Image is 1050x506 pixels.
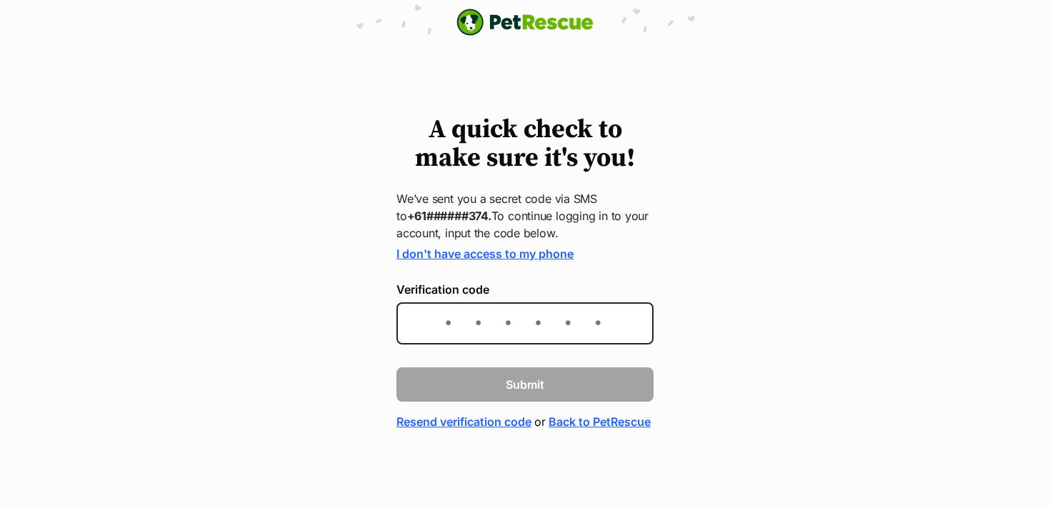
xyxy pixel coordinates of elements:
[407,209,491,223] strong: +61######374.
[534,413,546,430] span: or
[456,9,594,36] a: PetRescue
[396,367,654,402] button: Submit
[396,247,574,261] a: I don't have access to my phone
[396,116,654,173] h1: A quick check to make sure it's you!
[456,9,594,36] img: logo-e224e6f780fb5917bec1dbf3a21bbac754714ae5b6737aabdf751b685950b380.svg
[396,302,654,344] input: Enter the 6-digit verification code sent to your device
[396,190,654,242] p: We’ve sent you a secret code via SMS to To continue logging in to your account, input the code be...
[396,283,654,296] label: Verification code
[549,413,651,430] a: Back to PetRescue
[506,376,544,393] span: Submit
[396,413,531,430] a: Resend verification code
